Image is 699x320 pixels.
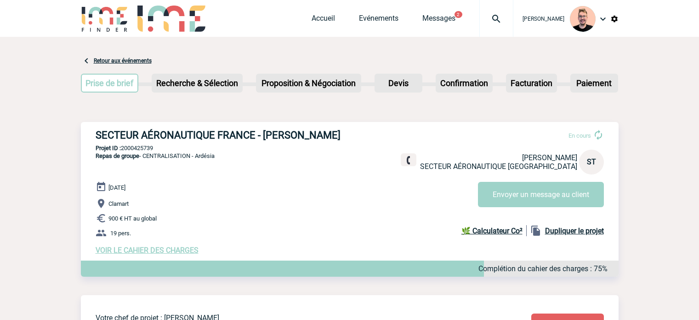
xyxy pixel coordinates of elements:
p: Devis [375,75,421,92]
a: Messages [422,14,455,27]
span: - CENTRALISATION - Ardésia [96,152,215,159]
span: SECTEUR AÉRONAUTIQUE [GEOGRAPHIC_DATA] [420,162,577,171]
a: VOIR LE CAHIER DES CHARGES [96,246,199,255]
h3: SECTEUR AÉRONAUTIQUE FRANCE - [PERSON_NAME] [96,129,371,141]
img: fixe.png [404,156,413,164]
img: file_copy-black-24dp.png [530,225,541,236]
img: 129741-1.png [570,6,596,32]
a: Accueil [312,14,335,27]
span: 19 pers. [110,230,131,237]
p: Recherche & Sélection [153,75,242,92]
a: Evénements [359,14,398,27]
button: 2 [455,11,462,18]
p: Paiement [571,75,617,92]
span: Clamart [108,200,129,207]
p: 2000425739 [81,145,619,151]
span: En cours [568,132,591,139]
span: 900 € HT au global [108,215,157,222]
p: Proposition & Négociation [257,75,360,92]
b: Projet ID : [96,145,121,151]
p: Confirmation [437,75,492,92]
p: Prise de brief [82,75,138,92]
a: 🌿 Calculateur Co² [461,225,527,236]
span: Repas de groupe [96,152,139,159]
span: ST [587,157,596,166]
img: IME-Finder [81,6,129,32]
button: Envoyer un message au client [478,182,604,207]
b: Dupliquer le projet [545,227,604,235]
span: [PERSON_NAME] [522,153,577,162]
p: Facturation [507,75,556,92]
span: [DATE] [108,184,125,191]
a: Retour aux événements [94,58,152,64]
span: [PERSON_NAME] [523,16,564,22]
b: 🌿 Calculateur Co² [461,227,523,235]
